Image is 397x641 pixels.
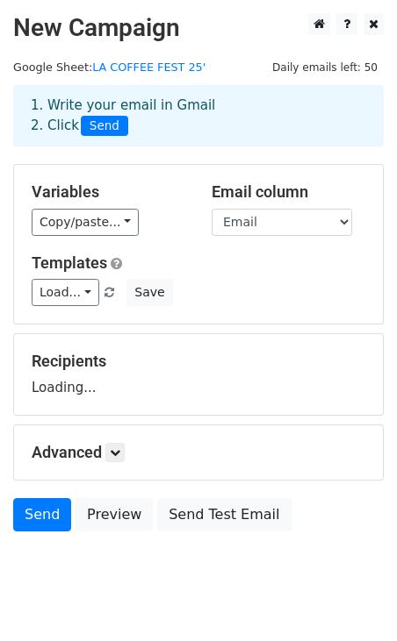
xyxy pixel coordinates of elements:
[126,279,172,306] button: Save
[266,58,384,77] span: Daily emails left: 50
[157,498,291,531] a: Send Test Email
[13,498,71,531] a: Send
[13,61,206,74] small: Google Sheet:
[92,61,206,74] a: LA COFFEE FEST 25'
[13,13,384,43] h2: New Campaign
[32,352,365,397] div: Loading...
[81,116,128,137] span: Send
[32,209,139,236] a: Copy/paste...
[32,443,365,462] h5: Advanced
[76,498,153,531] a: Preview
[32,253,107,272] a: Templates
[18,96,379,136] div: 1. Write your email in Gmail 2. Click
[212,182,365,202] h5: Email column
[32,352,365,371] h5: Recipients
[266,61,384,74] a: Daily emails left: 50
[32,182,185,202] h5: Variables
[32,279,99,306] a: Load...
